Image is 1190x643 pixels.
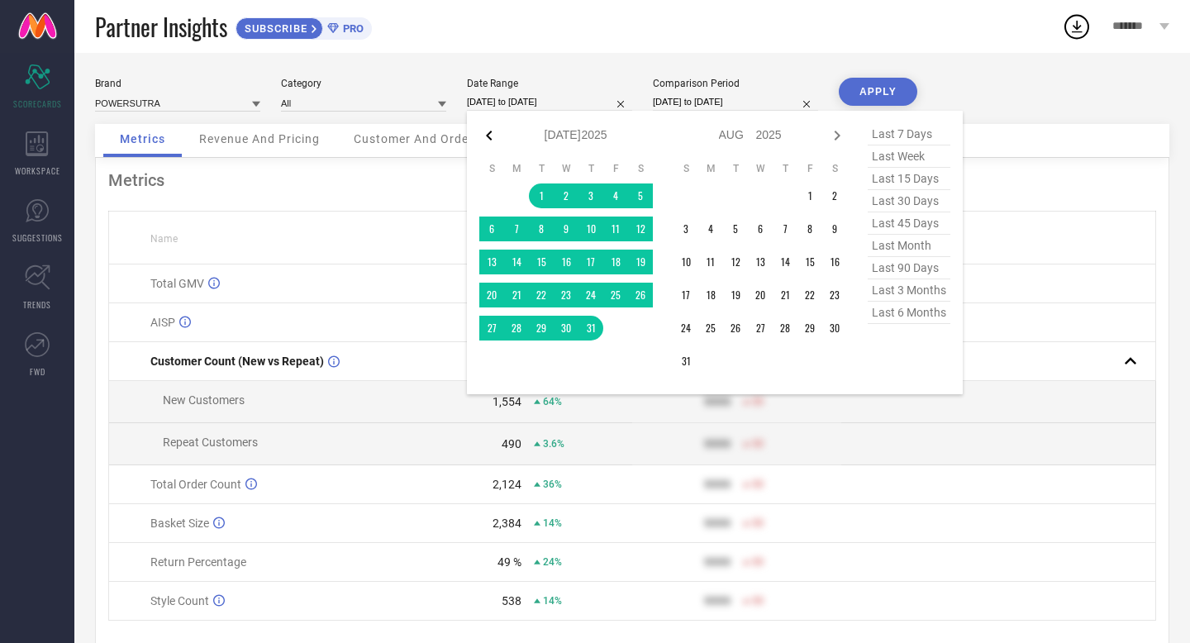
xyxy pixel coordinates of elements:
span: last 7 days [868,123,950,145]
div: 9999 [704,395,731,408]
span: New Customers [163,393,245,407]
td: Sun Aug 10 2025 [674,250,698,274]
td: Sat Aug 16 2025 [822,250,847,274]
span: Basket Size [150,517,209,530]
span: 50 [752,556,764,568]
span: 50 [752,595,764,607]
td: Fri Aug 08 2025 [797,217,822,241]
span: last 15 days [868,168,950,190]
td: Wed Jul 30 2025 [554,316,578,341]
th: Wednesday [748,162,773,175]
td: Wed Aug 13 2025 [748,250,773,274]
td: Sat Jul 05 2025 [628,183,653,208]
div: 538 [502,594,521,607]
div: Open download list [1062,12,1092,41]
th: Tuesday [529,162,554,175]
span: 14% [543,595,562,607]
td: Fri Jul 25 2025 [603,283,628,307]
td: Mon Jul 14 2025 [504,250,529,274]
td: Fri Aug 01 2025 [797,183,822,208]
td: Mon Aug 25 2025 [698,316,723,341]
td: Wed Jul 16 2025 [554,250,578,274]
th: Thursday [578,162,603,175]
th: Saturday [822,162,847,175]
div: Next month [827,126,847,145]
td: Wed Aug 27 2025 [748,316,773,341]
div: 2,384 [493,517,521,530]
div: 9999 [704,517,731,530]
span: Revenue And Pricing [199,132,320,145]
td: Thu Jul 03 2025 [578,183,603,208]
th: Sunday [479,162,504,175]
th: Monday [504,162,529,175]
td: Sat Jul 12 2025 [628,217,653,241]
td: Mon Aug 04 2025 [698,217,723,241]
th: Thursday [773,162,797,175]
td: Thu Jul 24 2025 [578,283,603,307]
td: Wed Aug 06 2025 [748,217,773,241]
span: Name [150,233,178,245]
span: 50 [752,479,764,490]
span: SCORECARDS [13,98,62,110]
td: Tue Aug 26 2025 [723,316,748,341]
div: Comparison Period [653,78,818,89]
span: Partner Insights [95,10,227,44]
span: last 45 days [868,212,950,235]
span: Total Order Count [150,478,241,491]
td: Tue Jul 15 2025 [529,250,554,274]
td: Tue Jul 01 2025 [529,183,554,208]
td: Tue Aug 05 2025 [723,217,748,241]
span: last 30 days [868,190,950,212]
td: Wed Jul 02 2025 [554,183,578,208]
span: last 3 months [868,279,950,302]
span: FWD [30,365,45,378]
span: 50 [752,396,764,407]
td: Tue Jul 22 2025 [529,283,554,307]
td: Thu Aug 21 2025 [773,283,797,307]
td: Thu Jul 31 2025 [578,316,603,341]
div: 9999 [704,594,731,607]
td: Sat Aug 02 2025 [822,183,847,208]
a: SUBSCRIBEPRO [236,13,372,40]
span: Customer Count (New vs Repeat) [150,355,324,368]
span: 50 [752,517,764,529]
td: Sat Jul 26 2025 [628,283,653,307]
td: Wed Jul 09 2025 [554,217,578,241]
td: Sun Jul 27 2025 [479,316,504,341]
div: 9999 [704,478,731,491]
td: Mon Aug 11 2025 [698,250,723,274]
div: 1,554 [493,395,521,408]
span: 3.6% [543,438,564,450]
td: Fri Aug 29 2025 [797,316,822,341]
td: Thu Jul 10 2025 [578,217,603,241]
td: Tue Jul 08 2025 [529,217,554,241]
td: Mon Jul 07 2025 [504,217,529,241]
div: 2,124 [493,478,521,491]
span: Return Percentage [150,555,246,569]
td: Mon Jul 28 2025 [504,316,529,341]
div: Category [281,78,446,89]
span: PRO [339,22,364,35]
span: SUBSCRIBE [236,22,312,35]
td: Sat Aug 30 2025 [822,316,847,341]
div: Previous month [479,126,499,145]
div: 49 % [497,555,521,569]
th: Sunday [674,162,698,175]
span: last 6 months [868,302,950,324]
div: 490 [502,437,521,450]
div: Metrics [108,170,1156,190]
th: Tuesday [723,162,748,175]
td: Tue Aug 12 2025 [723,250,748,274]
input: Select date range [467,93,632,111]
td: Thu Aug 07 2025 [773,217,797,241]
span: TRENDS [23,298,51,311]
td: Sun Jul 20 2025 [479,283,504,307]
td: Fri Jul 18 2025 [603,250,628,274]
div: Brand [95,78,260,89]
td: Sun Aug 17 2025 [674,283,698,307]
td: Tue Jul 29 2025 [529,316,554,341]
td: Fri Jul 04 2025 [603,183,628,208]
td: Sun Aug 24 2025 [674,316,698,341]
span: Metrics [120,132,165,145]
span: 14% [543,517,562,529]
